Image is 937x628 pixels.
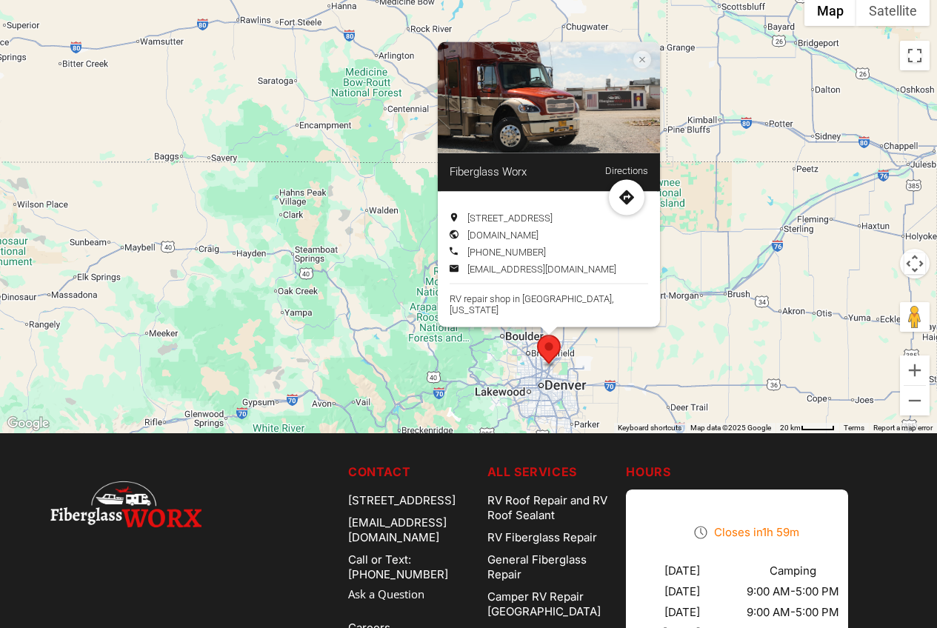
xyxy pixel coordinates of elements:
[609,179,644,215] span: Directions
[762,525,799,539] time: 1h 59m
[900,249,930,278] button: Map camera controls
[467,263,616,274] a: [EMAIL_ADDRESS][DOMAIN_NAME]
[664,584,700,599] div: [DATE]
[348,549,476,586] a: Call or Text: [PHONE_NUMBER]
[776,423,839,433] button: Map Scale: 20 km per 42 pixels
[770,564,816,578] div: Camping
[714,525,799,539] span: Closes in
[487,463,615,481] h5: ALL SERVICES
[747,584,839,599] div: 9:00 AM - 5:00 PM
[438,23,660,171] img: Fiberglass Worx
[450,293,614,315] span: RV repair shop in [GEOGRAPHIC_DATA], [US_STATE]
[487,490,615,527] a: RV Roof Repair and RV Roof Sealant
[618,423,681,433] button: Keyboard shortcuts
[4,414,53,433] a: Open this area in Google Maps (opens a new window)
[900,41,930,70] button: Toggle fullscreen view
[4,414,53,433] img: Google
[348,463,476,481] h5: Contact
[348,490,476,512] div: [STREET_ADDRESS]
[487,527,615,549] a: RV Fiberglass Repair
[747,605,839,620] div: 9:00 AM - 5:00 PM
[348,512,476,549] div: [EMAIL_ADDRESS][DOMAIN_NAME]
[873,424,933,432] a: Report a map error
[450,164,547,179] span: Fiberglass Worx
[467,246,546,257] a: [PHONE_NUMBER]
[467,229,538,240] a: [DOMAIN_NAME]
[537,335,561,368] div: Fiberglass Worx
[441,44,657,327] div: Location info: Fiberglass Worx
[780,424,801,432] span: 20 km
[605,164,648,176] a: Directions
[348,586,476,603] a: Ask a Question
[467,212,553,223] span: [STREET_ADDRESS]
[690,424,771,432] span: Map data ©2025 Google
[664,564,700,578] div: [DATE]
[900,355,930,385] button: Zoom in
[487,586,615,623] a: Camper RV Repair [GEOGRAPHIC_DATA]
[664,605,700,620] div: [DATE]
[626,463,887,481] h5: Hours
[900,302,930,332] button: Drag Pegman onto the map to open Street View
[605,164,648,181] span: Directions
[844,424,864,432] a: Terms
[900,386,930,415] button: Zoom out
[487,549,615,586] a: General Fiberglass Repair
